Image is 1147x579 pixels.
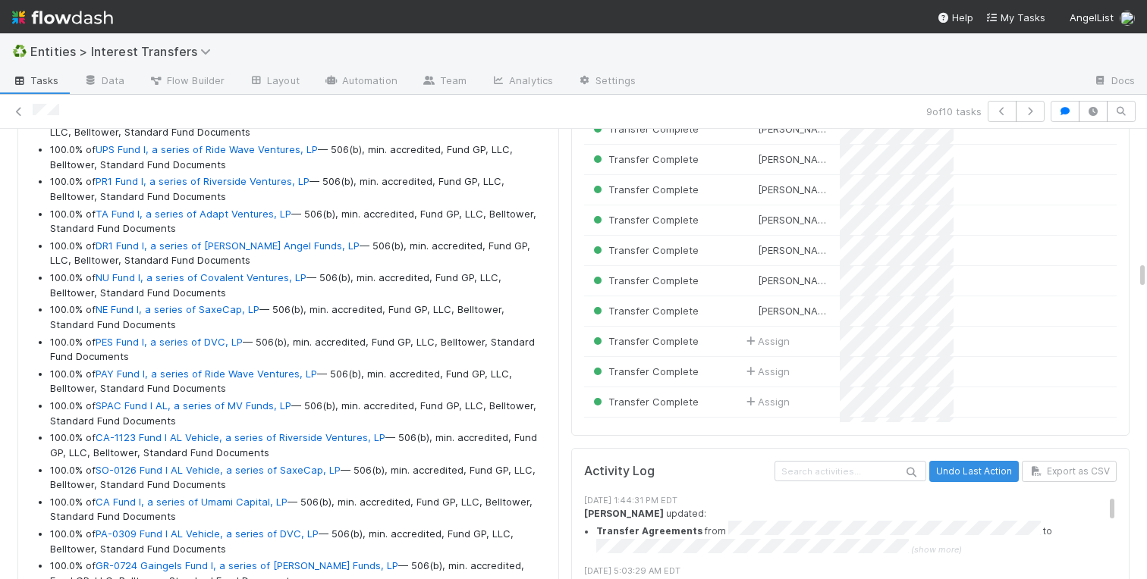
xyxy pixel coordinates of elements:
[743,305,756,317] img: avatar_abca0ba5-4208-44dd-8897-90682736f166.png
[50,302,546,332] li: 100.0% of — 506(b), min. accredited, Fund GP, LLC, Belltower, Standard Fund Documents
[758,274,834,286] span: [PERSON_NAME]
[985,11,1045,23] span: My Tasks
[743,183,756,196] img: avatar_abca0ba5-4208-44dd-8897-90682736f166.png
[758,214,834,226] span: [PERSON_NAME]
[584,508,664,519] strong: [PERSON_NAME]
[12,45,27,58] span: ♻️
[50,207,546,236] li: 100.0% of — 506(b), min. accredited, Fund GP, LLC, Belltower, Standard Fund Documents
[590,396,699,408] span: Transfer Complete
[12,73,59,88] span: Tasks
[590,303,699,318] div: Transfer Complete
[929,461,1019,482] button: Undo Last Action
[596,521,1117,557] summary: Transfer Agreements from to (show more)
[1070,11,1114,23] span: AngelList
[50,367,546,396] li: 100.0% of — 506(b), min. accredited, Fund GP, LLC, Belltower, Standard Fund Documents
[50,142,546,172] li: 100.0% of — 506(b), min. accredited, Fund GP, LLC, Belltower, Standard Fund Documents
[743,303,832,318] div: [PERSON_NAME]
[590,273,699,288] div: Transfer Complete
[743,121,832,136] div: [PERSON_NAME]
[149,73,225,88] span: Flow Builder
[96,143,318,155] a: UPS Fund I, a series of Ride Wave Ventures, LP
[590,121,699,136] div: Transfer Complete
[911,545,962,556] span: (show more)
[50,463,546,493] li: 100.0% of — 506(b), min. accredited, Fund GP, LLC, Belltower, Standard Fund Documents
[96,399,291,412] a: SPAC Fund I AL, a series of MV Funds, LP
[743,333,790,349] span: Assign
[96,208,291,220] a: TA Fund I, a series of Adapt Ventures, LP
[96,431,385,443] a: CA-1123 Fund I AL Vehicle, a series of Riverside Ventures, LP
[30,44,218,59] span: Entities > Interest Transfers
[743,394,790,409] span: Assign
[590,394,699,409] div: Transfer Complete
[590,335,699,347] span: Transfer Complete
[96,175,310,187] a: PR1 Fund I, a series of Riverside Ventures, LP
[590,365,699,377] span: Transfer Complete
[50,174,546,204] li: 100.0% of — 506(b), min. accredited, Fund GP, LLC, Belltower, Standard Fund Documents
[743,123,756,135] img: avatar_93b89fca-d03a-423a-b274-3dd03f0a621f.png
[758,305,834,317] span: [PERSON_NAME]
[584,507,1117,557] div: updated:
[584,565,1117,577] div: [DATE] 5:03:29 AM EDT
[1081,70,1147,94] a: Docs
[50,495,546,524] li: 100.0% of — 506(b), min. accredited, Fund GP, LLC, Belltower, Standard Fund Documents
[590,183,699,196] span: Transfer Complete
[96,559,398,571] a: GR-0724 Gaingels Fund I, a series of [PERSON_NAME] Funds, LP
[584,494,1117,507] div: [DATE] 1:44:31 PM EDT
[590,212,699,227] div: Transfer Complete
[743,243,832,258] div: [PERSON_NAME]
[50,527,546,556] li: 100.0% of — 506(b), min. accredited, Fund GP, LLC, Belltower, Standard Fund Documents
[758,183,834,196] span: [PERSON_NAME]
[590,152,699,167] div: Transfer Complete
[743,153,756,165] img: avatar_abca0ba5-4208-44dd-8897-90682736f166.png
[590,333,699,349] div: Transfer Complete
[743,152,832,167] div: [PERSON_NAME]
[410,70,479,94] a: Team
[590,244,699,256] span: Transfer Complete
[12,5,113,30] img: logo-inverted-e16ddd16eac7371096b0.svg
[50,430,546,460] li: 100.0% of — 506(b), min. accredited, Fund GP, LLC, Belltower, Standard Fund Documents
[71,70,137,94] a: Data
[590,214,699,226] span: Transfer Complete
[50,239,546,268] li: 100.0% of — 506(b), min. accredited, Fund GP, LLC, Belltower, Standard Fund Documents
[96,239,360,252] a: DR1 Fund I, a series of [PERSON_NAME] Angel Funds, LP
[758,153,834,165] span: [PERSON_NAME]
[1022,461,1117,482] button: Export as CSV
[590,305,699,317] span: Transfer Complete
[312,70,410,94] a: Automation
[479,70,565,94] a: Analytics
[743,244,756,256] img: avatar_abca0ba5-4208-44dd-8897-90682736f166.png
[590,364,699,379] div: Transfer Complete
[137,70,237,94] a: Flow Builder
[50,335,546,365] li: 100.0% of — 506(b), min. accredited, Fund GP, LLC, Belltower, Standard Fund Documents
[590,243,699,258] div: Transfer Complete
[590,123,699,135] span: Transfer Complete
[96,303,259,315] a: NE Fund I, a series of SaxeCap, LP
[758,244,834,256] span: [PERSON_NAME]
[758,123,834,135] span: [PERSON_NAME]
[590,153,699,165] span: Transfer Complete
[743,182,832,197] div: [PERSON_NAME]
[937,10,973,25] div: Help
[743,273,832,288] div: [PERSON_NAME]
[743,212,832,227] div: [PERSON_NAME]
[96,464,341,476] a: SO-0126 Fund I AL Vehicle, a series of SaxeCap, LP
[50,271,546,300] li: 100.0% of — 506(b), min. accredited, Fund GP, LLC, Belltower, Standard Fund Documents
[237,70,312,94] a: Layout
[775,461,926,481] input: Search activities...
[743,364,790,379] span: Assign
[96,368,317,380] a: PAY Fund I, a series of Ride Wave Ventures, LP
[565,70,648,94] a: Settings
[96,496,288,508] a: CA Fund I, a series of Umami Capital, LP
[584,464,771,479] h5: Activity Log
[743,214,756,226] img: avatar_abca0ba5-4208-44dd-8897-90682736f166.png
[96,271,306,283] a: NU Fund I, a series of Covalent Ventures, LP
[1120,11,1135,26] img: avatar_abca0ba5-4208-44dd-8897-90682736f166.png
[590,274,699,286] span: Transfer Complete
[590,182,699,197] div: Transfer Complete
[596,526,702,537] strong: Transfer Agreements
[985,10,1045,25] a: My Tasks
[926,104,982,119] span: 9 of 10 tasks
[743,274,756,286] img: avatar_abca0ba5-4208-44dd-8897-90682736f166.png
